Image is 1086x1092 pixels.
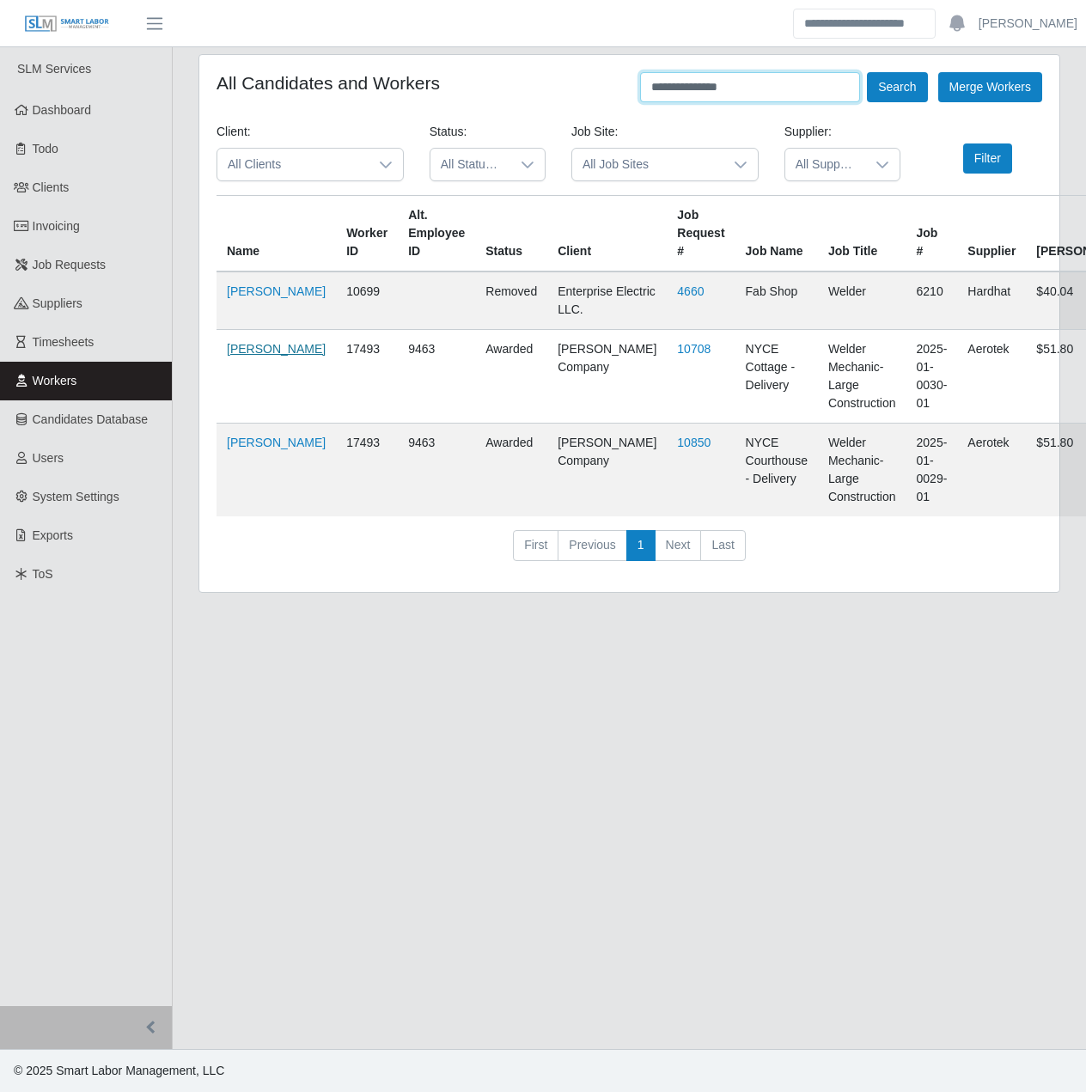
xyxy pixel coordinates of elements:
[906,424,958,517] td: 2025-01-0029-01
[793,9,936,39] input: Search
[33,219,80,233] span: Invoicing
[957,196,1026,272] th: Supplier
[906,330,958,424] td: 2025-01-0030-01
[33,528,73,542] span: Exports
[906,271,958,330] td: 6210
[735,196,818,272] th: Job Name
[626,530,656,561] a: 1
[336,271,398,330] td: 10699
[818,196,906,272] th: Job Title
[33,412,149,426] span: Candidates Database
[735,424,818,517] td: NYCE Courthouse - Delivery
[33,296,82,310] span: Suppliers
[217,123,251,141] label: Client:
[957,424,1026,517] td: Aerotek
[677,436,711,449] a: 10850
[217,196,336,272] th: Name
[33,567,53,581] span: ToS
[667,196,735,272] th: Job Request #
[572,149,723,180] span: All Job Sites
[867,72,927,102] button: Search
[677,342,711,356] a: 10708
[336,196,398,272] th: Worker ID
[227,342,326,356] a: [PERSON_NAME]
[24,15,110,34] img: SLM Logo
[33,335,95,349] span: Timesheets
[17,62,91,76] span: SLM Services
[33,451,64,465] span: Users
[938,72,1042,102] button: Merge Workers
[33,142,58,156] span: Todo
[571,123,618,141] label: Job Site:
[33,180,70,194] span: Clients
[818,271,906,330] td: Welder
[475,196,547,272] th: Status
[547,271,667,330] td: Enterprise Electric LLC.
[33,490,119,503] span: System Settings
[475,424,547,517] td: awarded
[430,123,467,141] label: Status:
[677,284,704,298] a: 4660
[336,330,398,424] td: 17493
[963,143,1012,174] button: Filter
[735,271,818,330] td: Fab Shop
[785,149,865,180] span: All Suppliers
[475,330,547,424] td: awarded
[33,258,107,271] span: Job Requests
[547,196,667,272] th: Client
[957,330,1026,424] td: Aerotek
[217,72,440,94] h4: All Candidates and Workers
[547,424,667,517] td: [PERSON_NAME] Company
[33,103,92,117] span: Dashboard
[336,424,398,517] td: 17493
[906,196,958,272] th: Job #
[227,436,326,449] a: [PERSON_NAME]
[784,123,832,141] label: Supplier:
[14,1064,224,1077] span: © 2025 Smart Labor Management, LLC
[217,530,1042,575] nav: pagination
[979,15,1077,33] a: [PERSON_NAME]
[398,424,475,517] td: 9463
[735,330,818,424] td: NYCE Cottage - Delivery
[547,330,667,424] td: [PERSON_NAME] Company
[957,271,1026,330] td: Hardhat
[398,196,475,272] th: Alt. Employee ID
[227,284,326,298] a: [PERSON_NAME]
[475,271,547,330] td: removed
[33,374,77,387] span: Workers
[818,424,906,517] td: Welder Mechanic-Large Construction
[398,330,475,424] td: 9463
[217,149,369,180] span: All Clients
[430,149,510,180] span: All Statuses
[818,330,906,424] td: Welder Mechanic-Large Construction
